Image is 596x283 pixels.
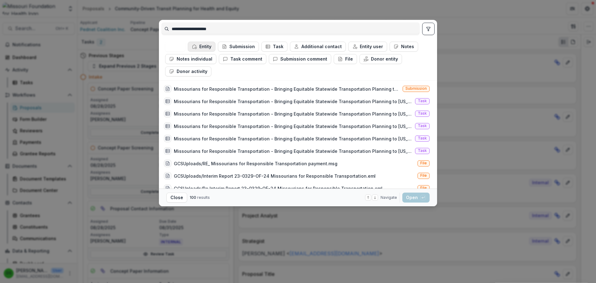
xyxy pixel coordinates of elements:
span: File [420,161,427,165]
div: Missourians for Responsible Transportation - Bringing Equitable Statewide Transportation Planning... [174,123,413,130]
button: File [334,54,357,64]
div: Missourians for Responsible Transportation - Bringing Equitable Statewide Transportation Planning... [174,135,413,142]
span: Task [418,99,427,103]
button: Donor entity [359,54,402,64]
span: Navigate [381,195,397,200]
span: 100 [190,195,196,200]
button: Submission comment [269,54,331,64]
span: Task [418,111,427,116]
button: All [165,42,185,52]
div: Missourians for Responsible Transportation - Bringing Equitable Statewide Transportation Planning... [174,111,413,117]
div: Missourians for Responsible Transportation - Bringing Equitable Statewide Transportation Planning... [174,148,413,154]
button: Entity [188,42,215,52]
button: toggle filters [422,23,435,35]
button: Entity user [348,42,387,52]
div: GCSUploads/Interim Report 23-0329-OF-24 Missourians for Responsible Transportation.eml [174,173,376,179]
span: Task [418,124,427,128]
div: Missourians for Responsible Transportation - Bringing Equitable Statewide Transportation Planning... [174,86,400,92]
div: GCSUploads/Re Interim Report 23-0329-OF-24 Missourians for Responsible Transportation.eml [174,185,382,192]
span: Task [418,148,427,153]
button: Open [402,193,430,203]
div: GCSUploads/RE_ Missourians for Responsible Transportation payment.msg [174,160,337,167]
button: Close [166,193,187,203]
button: Notes individual [165,54,216,64]
button: Additional contact [290,42,346,52]
button: Submission [218,42,259,52]
button: Notes [390,42,418,52]
button: Task [261,42,287,52]
button: Donor activity [165,66,211,76]
span: File [420,186,427,190]
span: results [197,195,210,200]
span: File [420,173,427,178]
div: Missourians for Responsible Transportation - Bringing Equitable Statewide Transportation Planning... [174,98,413,105]
button: Task comment [219,54,266,64]
span: Submission [405,86,427,91]
span: Task [418,136,427,140]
